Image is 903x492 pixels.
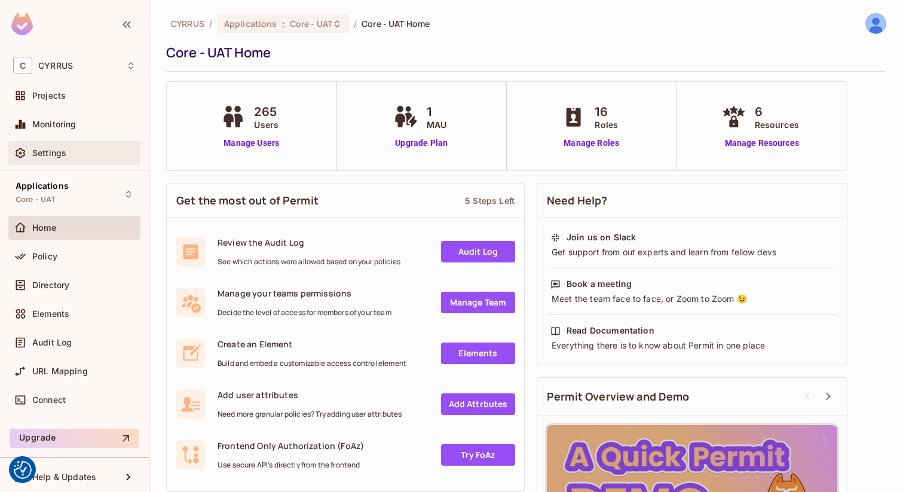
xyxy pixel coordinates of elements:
[13,57,32,74] span: C
[218,359,406,368] span: Build and embed a customizable access control element
[10,429,139,448] button: Upgrade
[32,223,57,233] span: Home
[32,252,57,261] span: Policy
[32,472,96,482] span: Help & Updates
[391,137,452,149] a: Upgrade Plan
[254,118,278,131] span: Users
[595,103,618,121] span: 16
[218,440,364,451] span: Frontend Only Authorization (FoAz)
[32,148,66,158] span: Settings
[218,338,406,350] span: Create an Element
[719,137,805,149] a: Manage Resources
[866,14,886,33] img: Antonín Lavička
[209,18,212,29] li: /
[559,137,624,149] a: Manage Roles
[16,181,69,191] span: Applications
[38,61,73,71] span: Workspace: CYRRUS
[218,137,284,149] a: Manage Users
[362,18,430,29] span: Core - UAT Home
[567,325,654,337] div: Read Documentation
[32,91,66,100] span: Projects
[32,120,76,129] span: Monitoring
[218,308,391,317] span: Decide the level of access for members of your team
[32,366,88,376] span: URL Mapping
[218,460,364,470] span: Use secure API's directly from the frontend
[427,118,446,131] span: MAU
[567,231,636,243] div: Join us on Slack
[441,343,515,364] a: Elements
[218,389,402,401] span: Add user attributes
[547,389,690,404] span: Permit Overview and Demo
[441,241,515,262] a: Audit Log
[218,237,400,248] span: Review the Audit Log
[465,195,515,206] div: 5 Steps Left
[171,18,204,29] span: the active workspace
[441,444,515,466] a: Try FoAz
[281,19,286,29] span: :
[32,309,69,319] span: Elements
[290,18,332,29] span: Core - UAT
[11,13,33,35] img: SReyMgAAAABJRU5ErkJggg==
[32,280,69,290] span: Directory
[595,118,618,131] span: Roles
[755,103,799,121] span: 6
[550,293,834,305] div: Meet the team face to face, or Zoom to Zoom 😉
[32,395,66,405] span: Connect
[567,278,632,290] div: Book a meeting
[166,44,880,62] div: Core - UAT Home
[254,103,278,121] span: 265
[224,18,277,29] span: Applications
[441,393,515,415] a: Add Attrbutes
[218,257,400,267] span: See which actions were allowed based on your policies
[755,118,799,131] span: Resources
[32,338,72,347] span: Audit Log
[176,193,319,208] span: Get the most out of Permit
[441,292,515,313] a: Manage Team
[16,195,56,204] span: Core - UAT
[218,410,402,419] span: Need more granular policies? Try adding user attributes
[547,193,608,208] span: Need Help?
[550,340,834,352] div: Everything there is to know about Permit in one place
[550,246,834,258] div: Get support from out experts and learn from fellow devs
[14,461,32,479] button: Consent Preferences
[218,288,391,299] span: Manage your teams permissions
[354,18,357,29] li: /
[427,103,446,121] span: 1
[14,461,32,479] img: Revisit consent button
